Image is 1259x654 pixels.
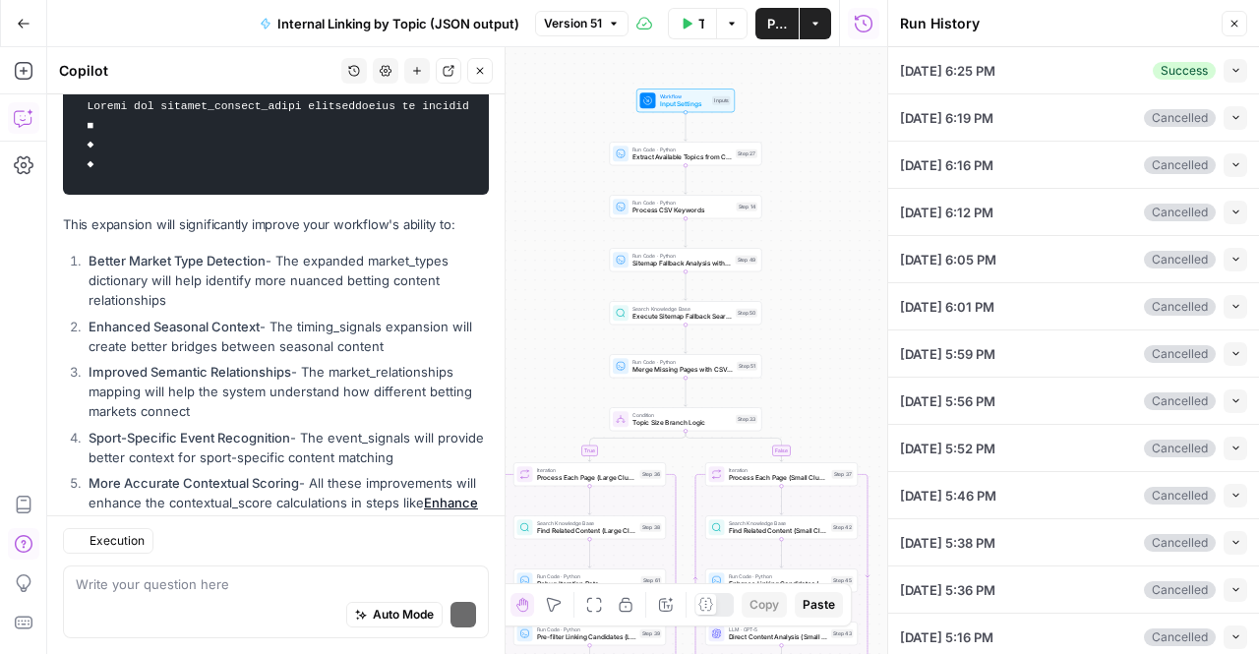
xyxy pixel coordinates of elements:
[900,297,994,317] span: [DATE] 6:01 PM
[736,256,758,265] div: Step 49
[685,112,688,141] g: Edge from start to step_27
[736,149,757,158] div: Step 27
[1144,251,1216,268] div: Cancelled
[632,312,732,322] span: Execute Sitemap Fallback Search
[632,206,733,215] span: Process CSV Keywords
[737,203,758,211] div: Step 14
[90,532,145,550] span: Execution
[84,473,489,532] li: - All these improvements will enhance the contextual_score calculations in steps like
[831,629,854,638] div: Step 43
[705,462,858,486] div: IterationProcess Each Page (Small Clusters)Step 37
[63,214,489,235] p: This expansion will significantly improve your workflow's ability to:
[729,473,828,483] span: Process Each Page (Small Clusters)
[537,466,636,474] span: Iteration
[89,364,291,380] strong: Improved Semantic Relationships
[640,629,662,638] div: Step 39
[610,354,762,378] div: Run Code · PythonMerge Missing Pages with CSV DataStep 51
[610,248,762,271] div: Run Code · PythonSitemap Fallback Analysis with Dynamic Topic FilteringStep 49
[705,568,858,592] div: Run Code · PythonEnhance Linking Candidates (Small Clusters)Step 45
[346,602,443,627] button: Auto Mode
[277,14,519,33] span: Internal Linking by Topic (JSON output)
[537,473,636,483] span: Process Each Page (Large Clusters)
[900,250,996,269] span: [DATE] 6:05 PM
[729,466,828,474] span: Iteration
[685,271,688,300] g: Edge from step_49 to step_50
[685,325,688,353] g: Edge from step_50 to step_51
[588,486,591,514] g: Edge from step_36 to step_38
[537,632,636,642] span: Pre-filter Linking Candidates (Large Clusters)
[544,15,602,32] span: Version 51
[84,362,489,421] li: - The market_relationships mapping will help the system understand how different betting markets ...
[742,592,787,618] button: Copy
[767,14,787,33] span: Publish
[373,606,434,624] span: Auto Mode
[588,539,591,567] g: Edge from step_38 to step_61
[795,592,843,618] button: Paste
[900,486,996,505] span: [DATE] 5:46 PM
[513,622,666,645] div: Run Code · PythonPre-filter Linking Candidates (Large Clusters)Step 39
[537,625,636,633] span: Run Code · Python
[900,155,993,175] span: [DATE] 6:16 PM
[780,539,783,567] g: Edge from step_42 to step_45
[900,439,995,458] span: [DATE] 5:52 PM
[632,305,732,313] span: Search Knowledge Base
[729,579,828,589] span: Enhance Linking Candidates (Small Clusters)
[610,195,762,218] div: Run Code · PythonProcess CSV KeywordsStep 14
[900,627,993,647] span: [DATE] 5:16 PM
[686,431,783,461] g: Edge from step_33 to step_37
[63,528,153,554] button: Execution
[84,251,489,310] li: - The expanded market_types dictionary will help identify more nuanced betting content relationships
[89,253,266,268] strong: Better Market Type Detection
[513,462,666,486] div: IterationProcess Each Page (Large Clusters)Step 36
[1144,298,1216,316] div: Cancelled
[84,428,489,467] li: - The event_signals will provide better context for sport-specific content matching
[900,203,993,222] span: [DATE] 6:12 PM
[900,391,995,411] span: [DATE] 5:56 PM
[1144,487,1216,505] div: Cancelled
[1153,62,1216,80] div: Success
[900,533,995,553] span: [DATE] 5:38 PM
[729,519,828,527] span: Search Knowledge Base
[89,319,260,334] strong: Enhanced Seasonal Context
[632,259,732,268] span: Sitemap Fallback Analysis with Dynamic Topic Filtering
[513,568,666,592] div: Run Code · PythonDebug Iteration DataStep 61
[736,309,757,318] div: Step 50
[537,526,636,536] span: Find Related Content (Large Clusters)
[712,96,731,105] div: Inputs
[803,596,835,614] span: Paste
[729,572,828,580] span: Run Code · Python
[1144,628,1216,646] div: Cancelled
[535,11,629,36] button: Version 51
[537,519,636,527] span: Search Knowledge Base
[1144,204,1216,221] div: Cancelled
[632,358,733,366] span: Run Code · Python
[610,407,762,431] div: ConditionTopic Size Branch LogicStep 33
[513,515,666,539] div: Search Knowledge BaseFind Related Content (Large Clusters)Step 38
[729,526,828,536] span: Find Related Content (Small Clusters)
[632,411,732,419] span: Condition
[729,632,828,642] span: Direct Content Analysis (Small Clusters)
[900,108,993,128] span: [DATE] 6:19 PM
[89,430,290,446] strong: Sport-Specific Event Recognition
[632,418,732,428] span: Topic Size Branch Logic
[632,146,732,153] span: Run Code · Python
[76,67,476,185] code: ■ Loremi dol sitamet_consect_adipi elitseddoeius te incidid utl etdolore magnaa enima, minimv qui...
[685,378,688,406] g: Edge from step_51 to step_33
[831,523,854,532] div: Step 42
[59,61,335,81] div: Copilot
[1144,345,1216,363] div: Cancelled
[610,301,762,325] div: Search Knowledge BaseExecute Sitemap Fallback SearchStep 50
[900,344,995,364] span: [DATE] 5:59 PM
[1144,392,1216,410] div: Cancelled
[1144,534,1216,552] div: Cancelled
[900,580,995,600] span: [DATE] 5:36 PM
[640,470,662,479] div: Step 36
[737,362,757,371] div: Step 51
[705,622,858,645] div: LLM · GPT-5Direct Content Analysis (Small Clusters)Step 43
[632,199,733,207] span: Run Code · Python
[831,576,854,585] div: Step 45
[610,142,762,165] div: Run Code · PythonExtract Available Topics from CSVStep 27
[641,576,662,585] div: Step 61
[588,431,686,461] g: Edge from step_33 to step_36
[537,579,637,589] span: Debug Iteration Data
